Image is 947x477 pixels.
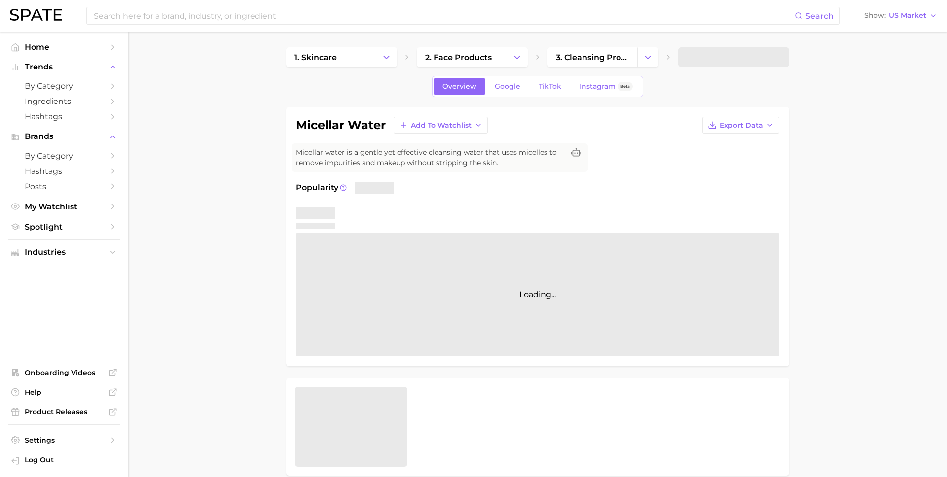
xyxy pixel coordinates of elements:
span: Trends [25,63,104,71]
span: by Category [25,151,104,161]
span: Brands [25,132,104,141]
span: by Category [25,81,104,91]
input: Search here for a brand, industry, or ingredient [93,7,795,24]
button: Add to Watchlist [394,117,488,134]
span: Beta [620,82,630,91]
a: 2. face products [417,47,507,67]
a: Settings [8,433,120,447]
button: Export Data [702,117,779,134]
button: Industries [8,245,120,260]
span: Instagram [580,82,616,91]
span: Spotlight [25,222,104,232]
span: Show [864,13,886,18]
img: SPATE [10,9,62,21]
button: Brands [8,129,120,144]
a: 1. skincare [286,47,376,67]
span: Google [495,82,520,91]
a: Log out. Currently logged in with e-mail lhighfill@hunterpr.com. [8,452,120,469]
span: Home [25,42,104,52]
a: Spotlight [8,219,120,235]
button: Change Category [376,47,397,67]
span: Add to Watchlist [411,121,472,130]
a: 3. cleansing products [547,47,637,67]
span: Popularity [296,182,338,194]
span: Settings [25,436,104,444]
span: 3. cleansing products [556,53,629,62]
div: Loading... [296,233,779,356]
span: Hashtags [25,167,104,176]
span: US Market [889,13,926,18]
span: Search [805,11,834,21]
a: Help [8,385,120,400]
a: Home [8,39,120,55]
a: Posts [8,179,120,194]
span: Hashtags [25,112,104,121]
span: Ingredients [25,97,104,106]
span: Export Data [720,121,763,130]
a: Hashtags [8,109,120,124]
span: Onboarding Videos [25,368,104,377]
span: Micellar water is a gentle yet effective cleansing water that uses micelles to remove impurities ... [296,147,564,168]
span: TikTok [539,82,561,91]
a: Onboarding Videos [8,365,120,380]
button: ShowUS Market [862,9,940,22]
button: Trends [8,60,120,74]
a: InstagramBeta [571,78,641,95]
span: Product Releases [25,408,104,416]
h1: micellar water [296,119,386,131]
a: TikTok [530,78,570,95]
span: Overview [442,82,476,91]
span: 1. skincare [294,53,337,62]
a: My Watchlist [8,199,120,214]
span: Help [25,388,104,397]
a: Hashtags [8,164,120,179]
span: Log Out [25,455,112,464]
span: My Watchlist [25,202,104,211]
span: 2. face products [425,53,492,62]
a: Google [486,78,529,95]
a: Product Releases [8,405,120,419]
a: Ingredients [8,94,120,109]
button: Change Category [637,47,658,67]
button: Change Category [507,47,528,67]
span: Industries [25,248,104,257]
a: by Category [8,148,120,164]
a: by Category [8,78,120,94]
a: Overview [434,78,485,95]
span: Posts [25,182,104,191]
